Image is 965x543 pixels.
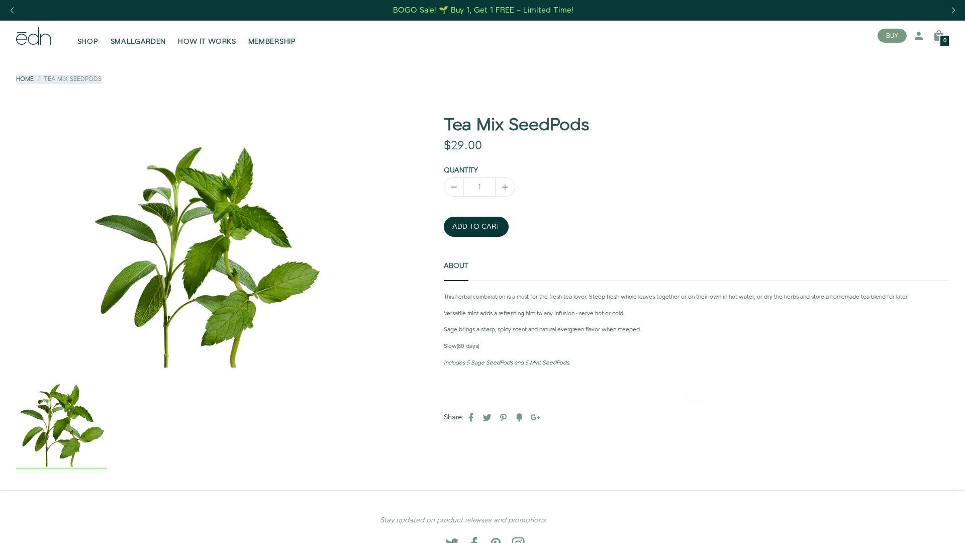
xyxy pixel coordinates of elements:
a: Home [16,75,34,83]
a: About [444,251,468,281]
label: Share: [444,412,464,422]
div: About [444,293,949,368]
span: HOW IT WORKS [178,37,236,47]
strong: Slow [444,342,457,350]
h1: Tea Mix SeedPods [444,116,949,135]
p: This herbal combination is a must for the fresh tea lover. Steep fresh whole leaves together or o... [444,293,949,302]
span: Sage brings a sharp, spicy scent and natural evergreen flavor when steeped. [444,326,641,334]
div: BOGO Sale! 🌱 Buy 1, Get 1 FREE – Limited Time! [393,5,573,16]
a: MEMBERSHIP [242,25,302,47]
em: Stay updated on product releases and promotions [380,515,546,525]
div: 1 / 1 [16,116,396,368]
span: 0 [943,38,946,44]
em: Includes 5 Sage SeedPods and 5 Mint SeedPods. [444,359,570,367]
span: SMALLGARDEN [111,37,166,47]
span: $29.00 [444,137,482,154]
span: Versatile mint adds a refreshing hint to any infusion - serve hot or cold. [444,310,625,318]
a: BOGO Sale! 🌱 Buy 1, Get 1 FREE – Limited Time! [393,3,575,18]
span: MEMBERSHIP [248,37,296,47]
button: ADD TO CART [444,217,509,237]
button: BUY [878,29,907,43]
label: Quantity [444,165,478,175]
p: (80 days) [444,342,949,351]
li: Tea Mix SeedPods [34,75,102,83]
a: SMALLGARDEN [105,25,172,47]
span: SHOP [77,37,99,47]
a: SHOP [71,25,105,47]
nav: breadcrumbs [16,75,102,83]
div: 1 / 1 [16,373,107,469]
a: HOW IT WORKS [172,25,242,47]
